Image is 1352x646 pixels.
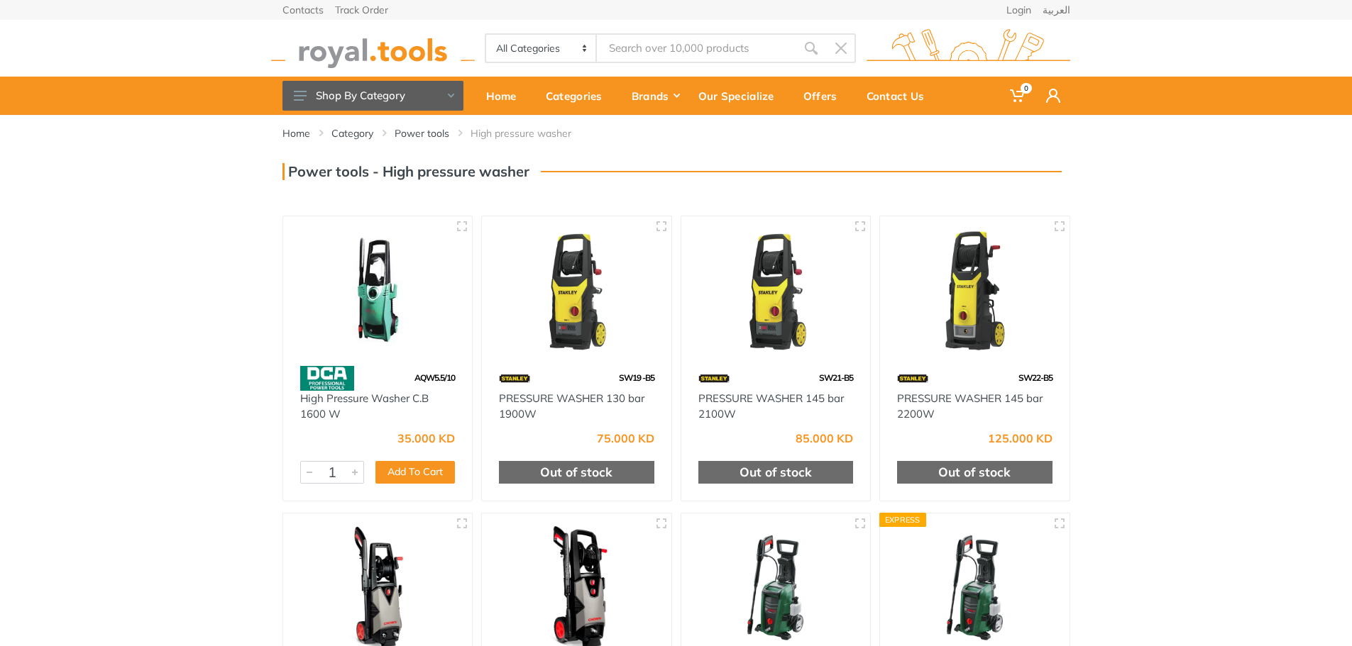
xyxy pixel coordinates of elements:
div: Our Specialize [688,81,793,111]
a: Power tools [395,126,449,140]
li: High pressure washer [471,126,593,140]
a: Contact Us [857,77,944,115]
a: Track Order [335,5,388,15]
img: royal.tools Logo [867,29,1070,68]
div: Contact Us [857,81,944,111]
a: Login [1006,5,1031,15]
img: Royal Tools - High Pressure Washer C.B 1600 W [296,229,460,352]
div: Categories [536,81,622,111]
div: 75.000 KD [597,433,654,444]
span: SW22-B5 [1018,372,1053,383]
a: Contacts [282,5,324,15]
button: Add To Cart [375,461,455,484]
div: Out of stock [499,461,654,484]
img: Royal Tools - PRESSURE WASHER 130 bar 1900W [495,229,659,352]
img: 15.webp [897,366,928,391]
a: العربية [1043,5,1070,15]
img: 58.webp [300,366,354,391]
a: Category [331,126,373,140]
span: AQW5.5/10 [414,372,455,383]
div: Out of stock [698,461,854,484]
a: PRESSURE WASHER 145 bar 2100W [698,391,844,421]
img: Royal Tools - PRESSURE WASHER 145 bar 2200W [893,229,1057,352]
div: 35.000 KD [397,433,455,444]
a: Home [476,77,536,115]
span: 0 [1021,83,1032,94]
select: Category [486,35,598,62]
h3: Power tools - High pressure washer [282,163,529,180]
img: royal.tools Logo [271,29,475,68]
button: Shop By Category [282,81,463,111]
a: 0 [1000,77,1036,115]
a: PRESSURE WASHER 145 bar 2200W [897,391,1043,421]
div: Offers [793,81,857,111]
img: 15.webp [698,366,730,391]
span: SW21-B5 [819,372,853,383]
div: 125.000 KD [988,433,1053,444]
div: Express [879,513,926,527]
a: High Pressure Washer C.B 1600 W [300,391,429,421]
a: Our Specialize [688,77,793,115]
nav: breadcrumb [282,126,1070,140]
img: Royal Tools - PRESSURE WASHER 145 bar 2100W [694,229,858,352]
div: Home [476,81,536,111]
a: Offers [793,77,857,115]
input: Site search [597,33,796,63]
span: SW19 -B5 [619,372,654,383]
a: Home [282,126,310,140]
img: 15.webp [499,366,530,391]
a: PRESSURE WASHER 130 bar 1900W [499,391,644,421]
div: 85.000 KD [796,433,853,444]
div: Out of stock [897,461,1053,484]
a: Categories [536,77,622,115]
div: Brands [622,81,688,111]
